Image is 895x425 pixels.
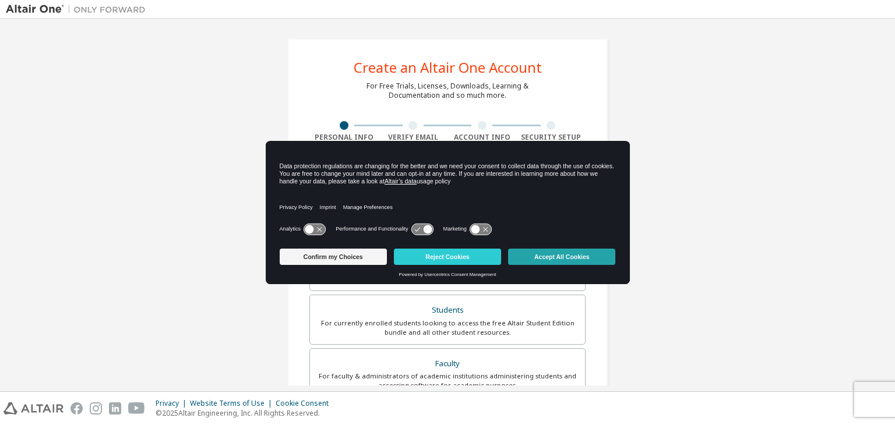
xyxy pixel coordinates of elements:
[90,402,102,415] img: instagram.svg
[379,133,448,142] div: Verify Email
[190,399,276,408] div: Website Terms of Use
[71,402,83,415] img: facebook.svg
[156,408,336,418] p: © 2025 Altair Engineering, Inc. All Rights Reserved.
[6,3,151,15] img: Altair One
[447,133,517,142] div: Account Info
[156,399,190,408] div: Privacy
[354,61,542,75] div: Create an Altair One Account
[128,402,145,415] img: youtube.svg
[367,82,528,100] div: For Free Trials, Licenses, Downloads, Learning & Documentation and so much more.
[317,302,578,318] div: Students
[3,402,64,415] img: altair_logo.svg
[276,399,336,408] div: Cookie Consent
[309,133,379,142] div: Personal Info
[317,356,578,372] div: Faculty
[517,133,586,142] div: Security Setup
[317,318,578,337] div: For currently enrolled students looking to access the free Altair Student Edition bundle and all ...
[317,371,578,390] div: For faculty & administrators of academic institutions administering students and accessing softwa...
[109,402,121,415] img: linkedin.svg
